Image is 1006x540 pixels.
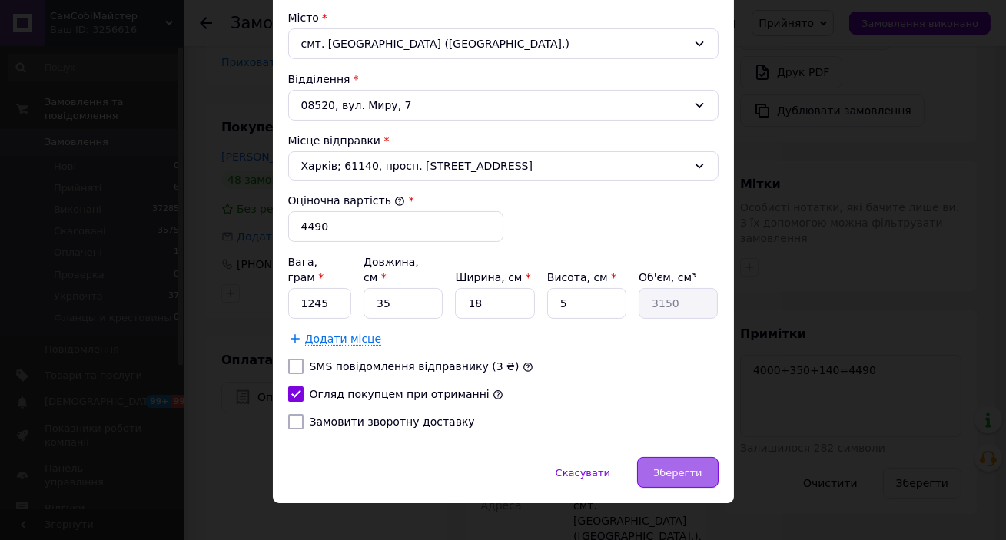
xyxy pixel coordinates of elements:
[639,270,718,285] div: Об'єм, см³
[364,256,419,283] label: Довжина, см
[288,133,719,148] div: Місце відправки
[288,71,719,87] div: Відділення
[547,271,616,283] label: Висота, см
[305,333,382,346] span: Додати місце
[288,194,406,207] label: Оціночна вартість
[310,388,490,400] label: Огляд покупцем при отриманні
[288,10,719,25] div: Місто
[310,360,520,373] label: SMS повідомлення відправнику (3 ₴)
[310,416,475,428] label: Замовити зворотну доставку
[455,271,530,283] label: Ширина, см
[288,256,324,283] label: Вага, грам
[653,467,702,479] span: Зберегти
[288,28,719,59] div: смт. [GEOGRAPHIC_DATA] ([GEOGRAPHIC_DATA].)
[556,467,610,479] span: Скасувати
[301,158,687,174] span: Харків; 61140, просп. [STREET_ADDRESS]
[288,90,719,121] div: 08520, вул. Миру, 7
